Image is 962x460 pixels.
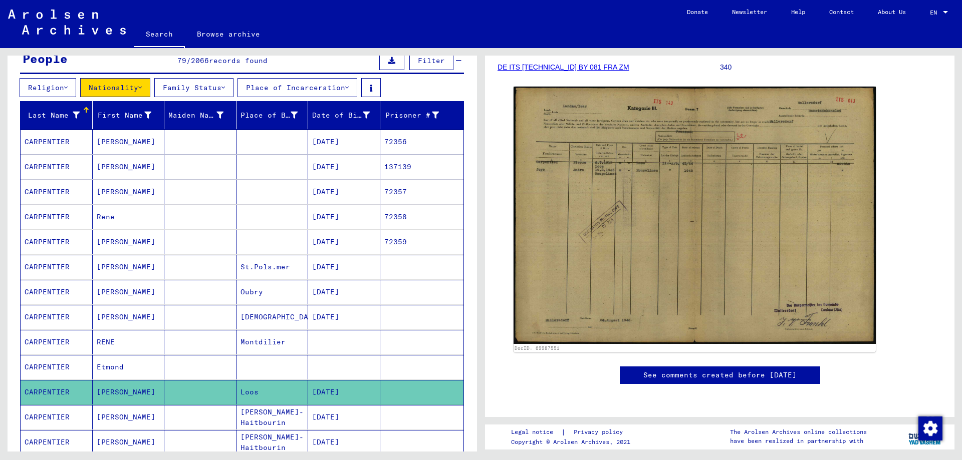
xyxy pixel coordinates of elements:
mat-cell: [DATE] [308,180,380,204]
div: First Name [97,107,164,123]
mat-cell: Etmond [93,355,165,379]
mat-cell: [DATE] [308,230,380,254]
div: Last Name [25,110,80,121]
mat-cell: CARPENTIER [21,305,93,329]
div: Prisoner # [384,107,452,123]
img: 001.jpg [514,87,876,344]
mat-cell: 72357 [380,180,464,204]
mat-header-cell: Place of Birth [236,101,309,129]
mat-cell: CARPENTIER [21,430,93,454]
mat-cell: [PERSON_NAME]-Haitbourin [236,430,309,454]
mat-cell: [DATE] [308,305,380,329]
mat-cell: CARPENTIER [21,330,93,354]
p: 340 [720,62,942,73]
button: Place of Incarceration [237,78,357,97]
mat-cell: [PERSON_NAME] [93,255,165,279]
mat-cell: [DATE] [308,205,380,229]
div: People [23,50,68,68]
mat-select-trigger: EN [930,9,937,16]
mat-cell: [DEMOGRAPHIC_DATA] [236,305,309,329]
mat-cell: [PERSON_NAME] [93,430,165,454]
mat-cell: CARPENTIER [21,205,93,229]
span: 2066 [191,56,209,65]
mat-cell: Oubry [236,280,309,304]
mat-cell: CARPENTIER [21,280,93,304]
p: The Arolsen Archives online collections [730,427,867,436]
mat-cell: [PERSON_NAME] [93,130,165,154]
mat-cell: CARPENTIER [21,355,93,379]
mat-cell: CARPENTIER [21,405,93,429]
mat-cell: [DATE] [308,430,380,454]
mat-header-cell: Maiden Name [164,101,236,129]
mat-cell: [PERSON_NAME] [93,230,165,254]
a: See comments created before [DATE] [643,370,797,380]
mat-cell: CARPENTIER [21,255,93,279]
a: DocID: 69987551 [515,345,560,351]
mat-cell: [PERSON_NAME] [93,380,165,404]
div: First Name [97,110,152,121]
mat-cell: CARPENTIER [21,180,93,204]
button: Nationality [80,78,150,97]
span: Filter [418,56,445,65]
a: Browse archive [185,22,272,46]
mat-cell: [DATE] [308,130,380,154]
mat-cell: RENE [93,330,165,354]
mat-header-cell: Prisoner # [380,101,464,129]
mat-header-cell: First Name [93,101,165,129]
mat-header-cell: Last Name [21,101,93,129]
a: Search [134,22,185,48]
div: Maiden Name [168,107,236,123]
mat-cell: 72359 [380,230,464,254]
div: Zustimmung ändern [918,416,942,440]
button: Religion [20,78,76,97]
img: Arolsen_neg.svg [8,10,126,35]
mat-cell: [DATE] [308,405,380,429]
a: Privacy policy [566,427,635,437]
span: 79 [177,56,186,65]
div: Last Name [25,107,92,123]
mat-cell: [PERSON_NAME] [93,280,165,304]
mat-cell: Montdilier [236,330,309,354]
p: have been realized in partnership with [730,436,867,445]
a: Legal notice [511,427,561,437]
span: / [186,56,191,65]
img: yv_logo.png [906,424,944,449]
span: records found [209,56,268,65]
mat-cell: [DATE] [308,380,380,404]
div: Date of Birth [312,107,382,123]
mat-cell: [PERSON_NAME] [93,180,165,204]
div: Place of Birth [241,110,298,121]
mat-cell: St.Pols.mer [236,255,309,279]
img: Zustimmung ändern [918,416,942,440]
mat-cell: CARPENTIER [21,380,93,404]
mat-cell: Loos [236,380,309,404]
mat-cell: [DATE] [308,255,380,279]
mat-cell: [PERSON_NAME] [93,305,165,329]
div: Date of Birth [312,110,370,121]
p: Copyright © Arolsen Archives, 2021 [511,437,635,446]
div: Prisoner # [384,110,439,121]
div: Place of Birth [241,107,311,123]
mat-cell: [PERSON_NAME] [93,405,165,429]
mat-cell: CARPENTIER [21,130,93,154]
mat-cell: [PERSON_NAME]-Haitbourin [236,405,309,429]
button: Filter [409,51,453,70]
mat-cell: [DATE] [308,155,380,179]
mat-cell: 72358 [380,205,464,229]
mat-cell: CARPENTIER [21,155,93,179]
mat-header-cell: Date of Birth [308,101,380,129]
div: | [511,427,635,437]
mat-cell: CARPENTIER [21,230,93,254]
mat-cell: 137139 [380,155,464,179]
mat-cell: [DATE] [308,280,380,304]
div: Maiden Name [168,110,223,121]
a: DE ITS [TECHNICAL_ID] BY 081 FRA ZM [498,63,629,71]
button: Family Status [154,78,233,97]
mat-cell: 72356 [380,130,464,154]
mat-cell: [PERSON_NAME] [93,155,165,179]
mat-cell: Rene [93,205,165,229]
